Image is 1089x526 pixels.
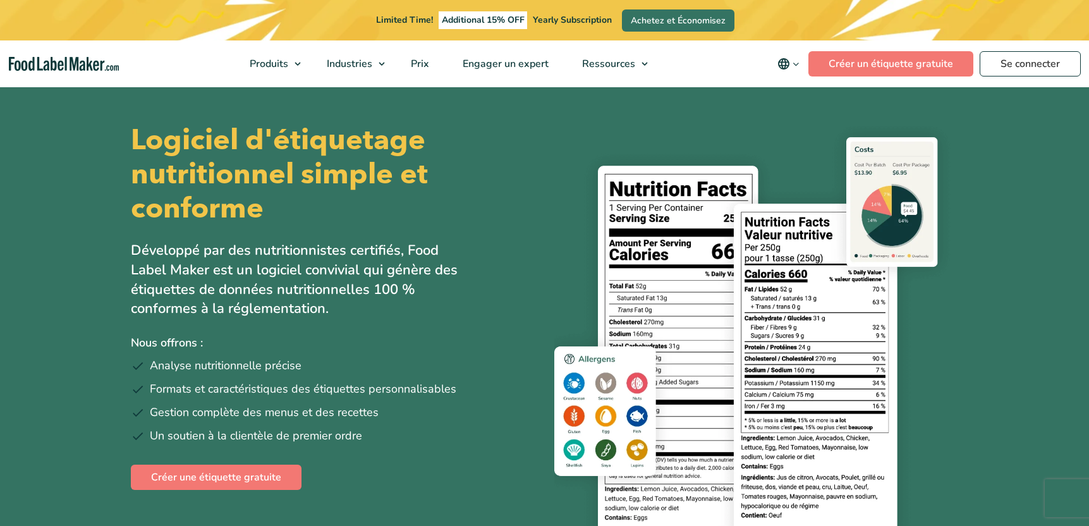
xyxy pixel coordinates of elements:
[439,11,528,29] span: Additional 15% OFF
[131,465,301,490] a: Créer une étiquette gratuite
[323,57,374,71] span: Industries
[131,241,459,319] p: Développé par des nutritionnistes certifiés, Food Label Maker est un logiciel convivial qui génèr...
[459,57,550,71] span: Engager un expert
[622,9,734,32] a: Achetez et Économisez
[566,40,654,87] a: Ressources
[578,57,636,71] span: Ressources
[407,57,430,71] span: Prix
[233,40,307,87] a: Produits
[150,357,301,374] span: Analyse nutritionnelle précise
[150,404,379,421] span: Gestion complète des menus et des recettes
[150,381,456,398] span: Formats et caractéristiques des étiquettes personnalisables
[446,40,563,87] a: Engager un expert
[131,123,534,226] h1: Logiciel d'étiquetage nutritionnel simple et conforme
[376,14,433,26] span: Limited Time!
[310,40,391,87] a: Industries
[246,57,289,71] span: Produits
[533,14,612,26] span: Yearly Subscription
[131,334,535,352] p: Nous offrons :
[808,51,973,76] a: Créer un étiquette gratuite
[394,40,443,87] a: Prix
[150,427,362,444] span: Un soutien à la clientèle de premier ordre
[980,51,1081,76] a: Se connecter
